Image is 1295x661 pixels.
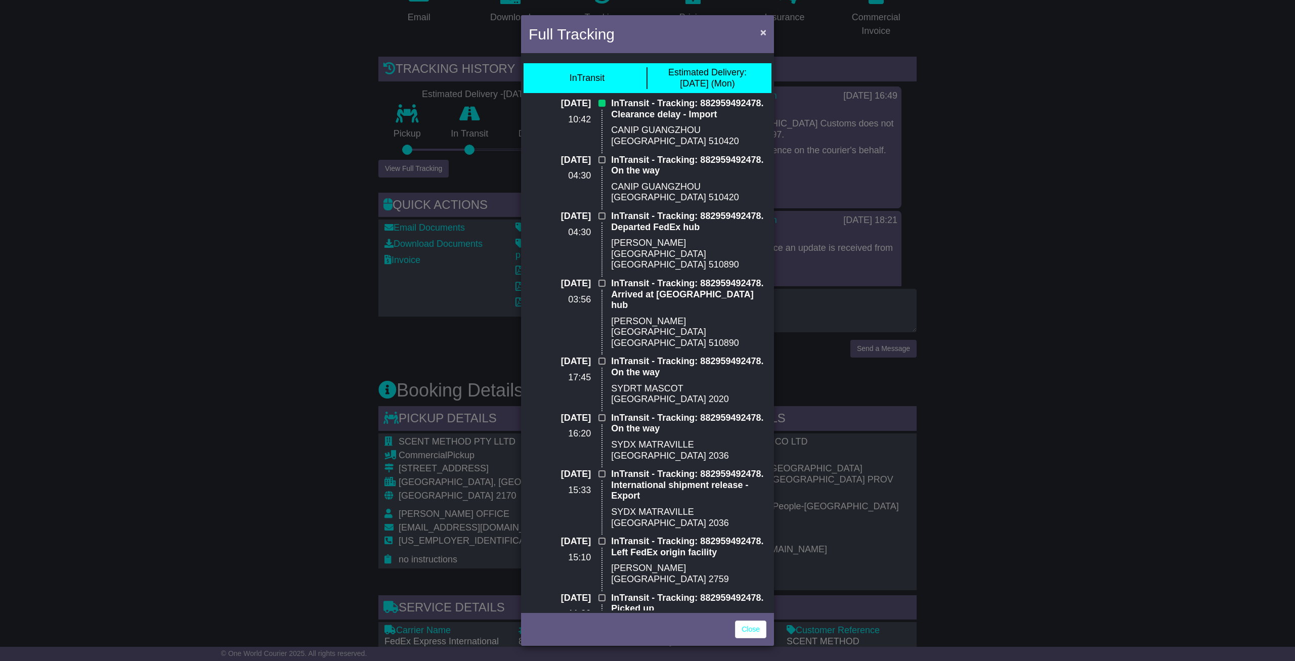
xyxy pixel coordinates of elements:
[529,608,591,620] p: 11:30
[529,356,591,367] p: [DATE]
[611,356,766,378] p: InTransit - Tracking: 882959492478. On the way
[611,125,766,147] p: CANIP GUANGZHOU [GEOGRAPHIC_DATA] 510420
[611,413,766,434] p: InTransit - Tracking: 882959492478. On the way
[611,182,766,203] p: CANIP GUANGZHOU [GEOGRAPHIC_DATA] 510420
[611,593,766,614] p: InTransit - Tracking: 882959492478. Picked up
[611,278,766,311] p: InTransit - Tracking: 882959492478. Arrived at [GEOGRAPHIC_DATA] hub
[611,507,766,528] p: SYDX MATRAVILLE [GEOGRAPHIC_DATA] 2036
[529,552,591,563] p: 15:10
[529,155,591,166] p: [DATE]
[760,26,766,38] span: ×
[611,563,766,585] p: [PERSON_NAME][GEOGRAPHIC_DATA] 2759
[570,73,605,84] div: InTransit
[611,469,766,502] p: InTransit - Tracking: 882959492478. International shipment release - Export
[529,294,591,305] p: 03:56
[611,98,766,120] p: InTransit - Tracking: 882959492478. Clearance delay - Import
[529,413,591,424] p: [DATE]
[611,155,766,177] p: InTransit - Tracking: 882959492478. On the way
[529,428,591,439] p: 16:20
[529,23,615,46] h4: Full Tracking
[529,469,591,480] p: [DATE]
[611,316,766,349] p: [PERSON_NAME] [GEOGRAPHIC_DATA] [GEOGRAPHIC_DATA] 510890
[529,170,591,182] p: 04:30
[611,383,766,405] p: SYDRT MASCOT [GEOGRAPHIC_DATA] 2020
[668,67,747,89] div: [DATE] (Mon)
[529,227,591,238] p: 04:30
[755,22,771,42] button: Close
[611,211,766,233] p: InTransit - Tracking: 882959492478. Departed FedEx hub
[529,593,591,604] p: [DATE]
[529,114,591,125] p: 10:42
[529,211,591,222] p: [DATE]
[668,67,747,77] span: Estimated Delivery:
[735,621,766,638] a: Close
[611,439,766,461] p: SYDX MATRAVILLE [GEOGRAPHIC_DATA] 2036
[529,536,591,547] p: [DATE]
[529,485,591,496] p: 15:33
[611,536,766,558] p: InTransit - Tracking: 882959492478. Left FedEx origin facility
[611,238,766,271] p: [PERSON_NAME] [GEOGRAPHIC_DATA] [GEOGRAPHIC_DATA] 510890
[529,278,591,289] p: [DATE]
[529,372,591,383] p: 17:45
[529,98,591,109] p: [DATE]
